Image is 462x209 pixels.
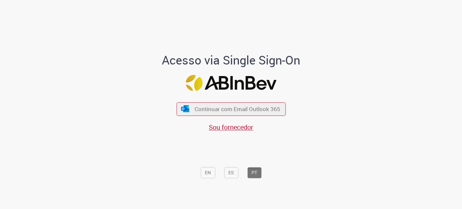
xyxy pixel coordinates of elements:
button: ES [224,167,238,178]
a: Sou fornecedor [209,123,253,132]
button: EN [201,167,215,178]
h1: Acesso via Single Sign-On [139,54,323,67]
img: Logo ABInBev [186,75,276,91]
img: ícone Azure/Microsoft 360 [181,105,190,112]
button: ícone Azure/Microsoft 360 Continuar com Email Outlook 365 [176,102,286,116]
span: Continuar com Email Outlook 365 [195,105,280,113]
button: PT [247,167,261,178]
